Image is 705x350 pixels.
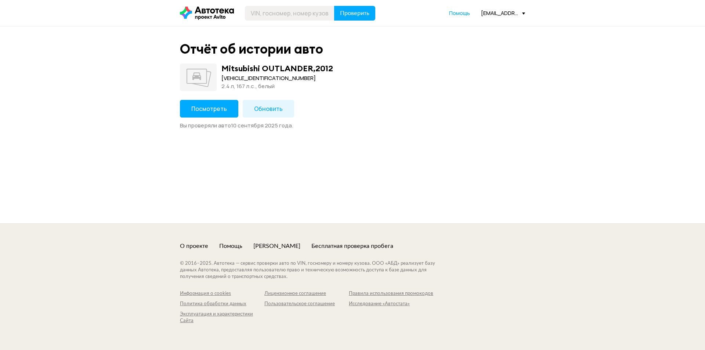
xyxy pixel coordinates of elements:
button: Посмотреть [180,100,238,118]
div: Mitsubishi OUTLANDER , 2012 [221,64,333,73]
a: Помощь [449,10,470,17]
div: Вы проверяли авто 10 сентября 2025 года . [180,122,525,129]
a: Бесплатная проверка пробега [311,242,393,250]
a: Политика обработки данных [180,301,264,307]
a: Исследование «Автостата» [349,301,433,307]
span: Обновить [254,105,283,113]
a: Информация о cookies [180,291,264,297]
a: Помощь [219,242,242,250]
div: 2.4 л, 167 л.c., белый [221,82,333,90]
span: Проверить [340,10,369,16]
div: [VEHICLE_IDENTIFICATION_NUMBER] [221,74,333,82]
div: [EMAIL_ADDRESS][DOMAIN_NAME] [481,10,525,17]
a: Эксплуатация и характеристики Сайта [180,311,264,324]
span: Посмотреть [191,105,227,113]
button: Проверить [334,6,375,21]
a: [PERSON_NAME] [253,242,300,250]
a: Лицензионное соглашение [264,291,349,297]
a: Пользовательское соглашение [264,301,349,307]
div: © 2016– 2025 . Автотека — сервис проверки авто по VIN, госномеру и номеру кузова. ООО «АБД» реали... [180,260,450,280]
input: VIN, госномер, номер кузова [245,6,335,21]
button: Обновить [243,100,294,118]
a: Правила использования промокодов [349,291,433,297]
div: Отчёт об истории авто [180,41,323,57]
a: О проекте [180,242,208,250]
